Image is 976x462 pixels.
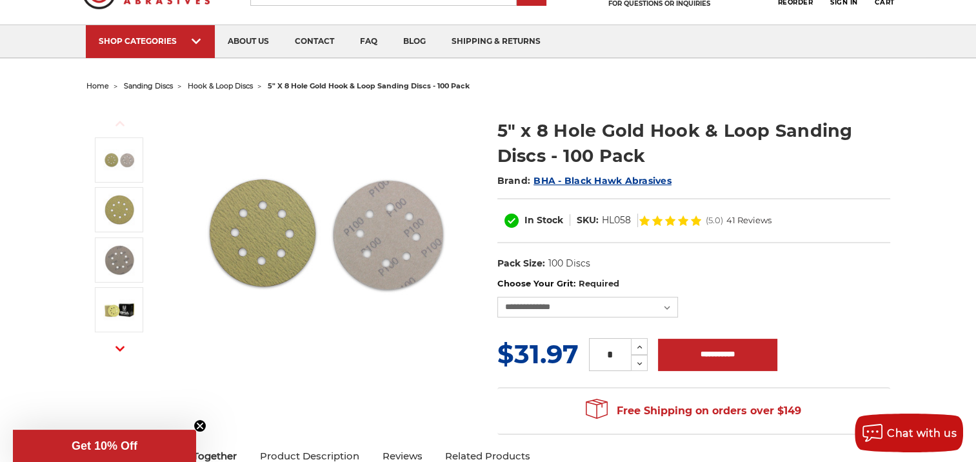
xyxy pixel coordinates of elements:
a: faq [347,25,390,58]
img: velcro backed 8 hole sanding disc [103,244,135,276]
dt: Pack Size: [497,257,545,270]
span: In Stock [524,214,563,226]
span: Get 10% Off [72,439,137,452]
button: Next [105,334,135,362]
small: Required [578,278,619,288]
div: SHOP CATEGORIES [99,36,202,46]
a: contact [282,25,347,58]
span: 41 Reviews [726,216,772,225]
label: Choose Your Grit: [497,277,890,290]
span: $31.97 [497,338,579,370]
div: Get 10% OffClose teaser [13,430,196,462]
dd: 100 Discs [548,257,590,270]
a: BHA - Black Hawk Abrasives [533,175,672,186]
a: shipping & returns [439,25,553,58]
a: home [86,81,109,90]
button: Close teaser [194,419,206,432]
button: Chat with us [855,414,963,452]
span: Free Shipping on orders over $149 [586,398,801,424]
a: hook & loop discs [188,81,253,90]
dd: HL058 [602,214,631,227]
img: 5 inch hook & loop disc 8 VAC Hole [103,194,135,226]
dt: SKU: [577,214,599,227]
img: 5 inch 8 hole gold velcro disc stack [103,144,135,176]
img: 5 inch 8 hole gold velcro disc stack [197,105,455,363]
span: (5.0) [706,216,723,225]
img: 5 in x 8 hole gold hook and loop sanding disc pack [103,294,135,326]
span: Brand: [497,175,531,186]
span: Chat with us [887,427,957,439]
span: 5" x 8 hole gold hook & loop sanding discs - 100 pack [268,81,470,90]
button: Previous [105,110,135,137]
a: sanding discs [124,81,173,90]
a: about us [215,25,282,58]
h1: 5" x 8 Hole Gold Hook & Loop Sanding Discs - 100 Pack [497,118,890,168]
a: blog [390,25,439,58]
